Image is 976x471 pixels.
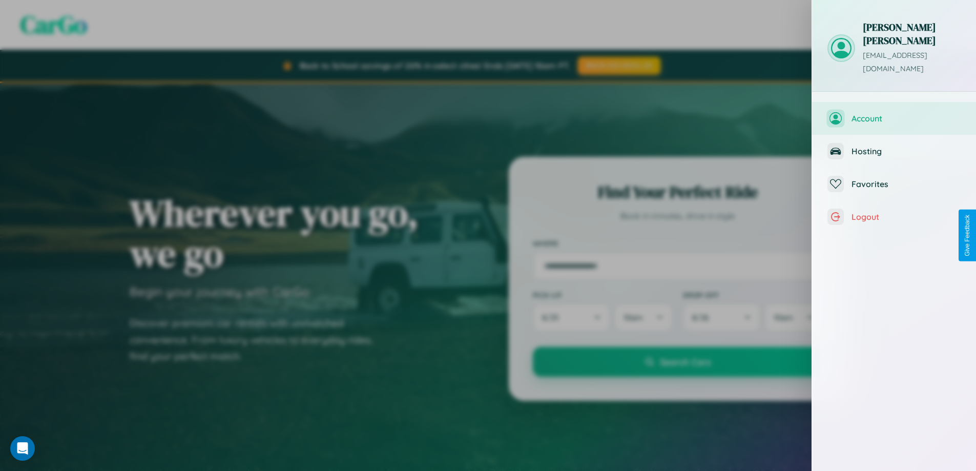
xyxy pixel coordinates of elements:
div: Give Feedback [964,215,971,256]
p: [EMAIL_ADDRESS][DOMAIN_NAME] [863,49,961,76]
span: Favorites [852,179,961,189]
button: Account [812,102,976,135]
span: Account [852,113,961,124]
span: Logout [852,212,961,222]
h3: [PERSON_NAME] [PERSON_NAME] [863,21,961,47]
button: Logout [812,200,976,233]
button: Hosting [812,135,976,168]
span: Hosting [852,146,961,156]
button: Favorites [812,168,976,200]
div: Open Intercom Messenger [10,436,35,461]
